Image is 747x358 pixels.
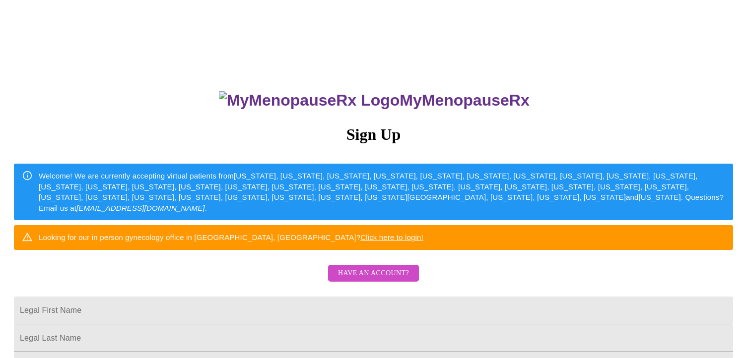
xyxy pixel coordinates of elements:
[76,204,205,212] em: [EMAIL_ADDRESS][DOMAIN_NAME]
[15,91,734,110] h3: MyMenopauseRx
[360,233,423,241] a: Click here to login!
[219,91,400,110] img: MyMenopauseRx Logo
[39,228,423,246] div: Looking for our in person gynecology office in [GEOGRAPHIC_DATA], [GEOGRAPHIC_DATA]?
[39,167,725,217] div: Welcome! We are currently accepting virtual patients from [US_STATE], [US_STATE], [US_STATE], [US...
[338,267,409,280] span: Have an account?
[328,265,419,282] button: Have an account?
[326,276,421,284] a: Have an account?
[14,125,733,144] h3: Sign Up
